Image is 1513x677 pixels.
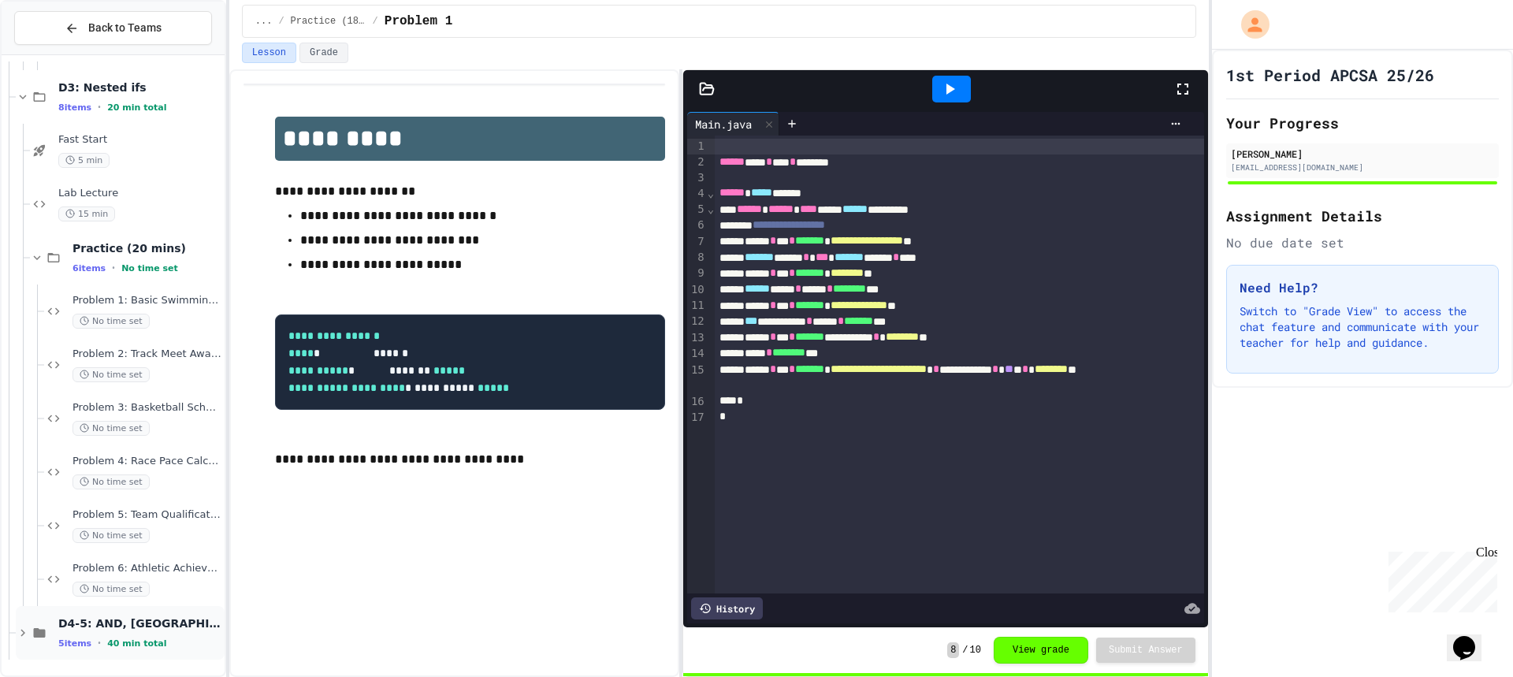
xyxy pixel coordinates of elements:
span: Fold line [707,187,715,199]
span: / [278,15,284,28]
span: 8 items [58,102,91,113]
span: • [98,101,101,113]
span: Back to Teams [88,20,162,36]
div: 12 [687,314,707,329]
span: Fold line [707,203,715,215]
span: Practice (18 mins) [291,15,366,28]
div: 8 [687,250,707,266]
span: • [98,637,101,649]
span: ... [255,15,273,28]
div: 11 [687,298,707,314]
div: 17 [687,410,707,426]
span: Submit Answer [1109,644,1183,657]
div: 14 [687,346,707,362]
span: Fast Start [58,133,221,147]
iframe: chat widget [1447,614,1497,661]
div: 10 [687,282,707,298]
span: No time set [72,528,150,543]
span: No time set [72,474,150,489]
div: 16 [687,394,707,410]
h1: 1st Period APCSA 25/26 [1226,64,1434,86]
button: Lesson [242,43,296,63]
iframe: chat widget [1382,545,1497,612]
div: 9 [687,266,707,281]
span: 15 min [58,206,115,221]
span: Problem 1 [385,12,452,31]
div: 15 [687,363,707,395]
button: View grade [994,637,1088,664]
div: Main.java [687,116,760,132]
p: Switch to "Grade View" to access the chat feature and communicate with your teacher for help and ... [1240,303,1485,351]
span: Problem 1: Basic Swimming Qualification [72,294,221,307]
span: Problem 6: Athletic Achievement Tracker [72,562,221,575]
span: 10 [970,644,981,657]
span: No time set [72,367,150,382]
span: / [962,644,968,657]
div: 6 [687,218,707,233]
span: Practice (20 mins) [72,241,221,255]
span: D4-5: AND, [GEOGRAPHIC_DATA], NOT [58,616,221,631]
div: 7 [687,234,707,250]
button: Grade [299,43,348,63]
span: D3: Nested ifs [58,80,221,95]
div: 1 [687,139,707,154]
div: [EMAIL_ADDRESS][DOMAIN_NAME] [1231,162,1494,173]
span: No time set [121,263,178,273]
span: 6 items [72,263,106,273]
span: • [112,262,115,274]
div: My Account [1225,6,1273,43]
span: 40 min total [107,638,166,649]
span: Problem 3: Basketball Scholarship Evaluation [72,401,221,415]
span: 5 items [58,638,91,649]
span: No time set [72,421,150,436]
div: No due date set [1226,233,1499,252]
span: 8 [947,642,959,658]
span: Problem 2: Track Meet Awards System [72,348,221,361]
div: 4 [687,186,707,202]
span: 5 min [58,153,110,168]
h2: Your Progress [1226,112,1499,134]
h2: Assignment Details [1226,205,1499,227]
div: 2 [687,154,707,170]
div: 13 [687,330,707,346]
span: / [373,15,378,28]
span: Problem 4: Race Pace Calculator [72,455,221,468]
div: Main.java [687,112,779,136]
span: Lab Lecture [58,187,221,200]
span: 20 min total [107,102,166,113]
div: History [691,597,763,619]
div: [PERSON_NAME] [1231,147,1494,161]
span: No time set [72,314,150,329]
span: No time set [72,582,150,597]
h3: Need Help? [1240,278,1485,297]
button: Back to Teams [14,11,212,45]
div: Chat with us now!Close [6,6,109,100]
span: Problem 5: Team Qualification System [72,508,221,522]
button: Submit Answer [1096,638,1195,663]
div: 3 [687,170,707,186]
div: 5 [687,202,707,218]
